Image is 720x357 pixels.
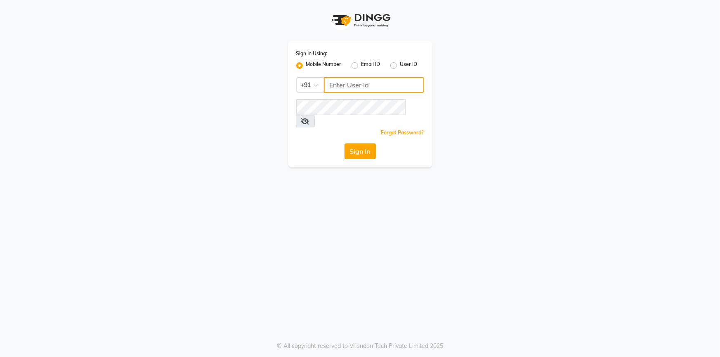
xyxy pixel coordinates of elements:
[381,129,424,136] a: Forgot Password?
[400,61,418,70] label: User ID
[324,77,424,93] input: Username
[306,61,342,70] label: Mobile Number
[296,50,328,57] label: Sign In Using:
[327,8,393,33] img: logo1.svg
[361,61,380,70] label: Email ID
[345,143,376,159] button: Sign In
[296,99,406,115] input: Username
